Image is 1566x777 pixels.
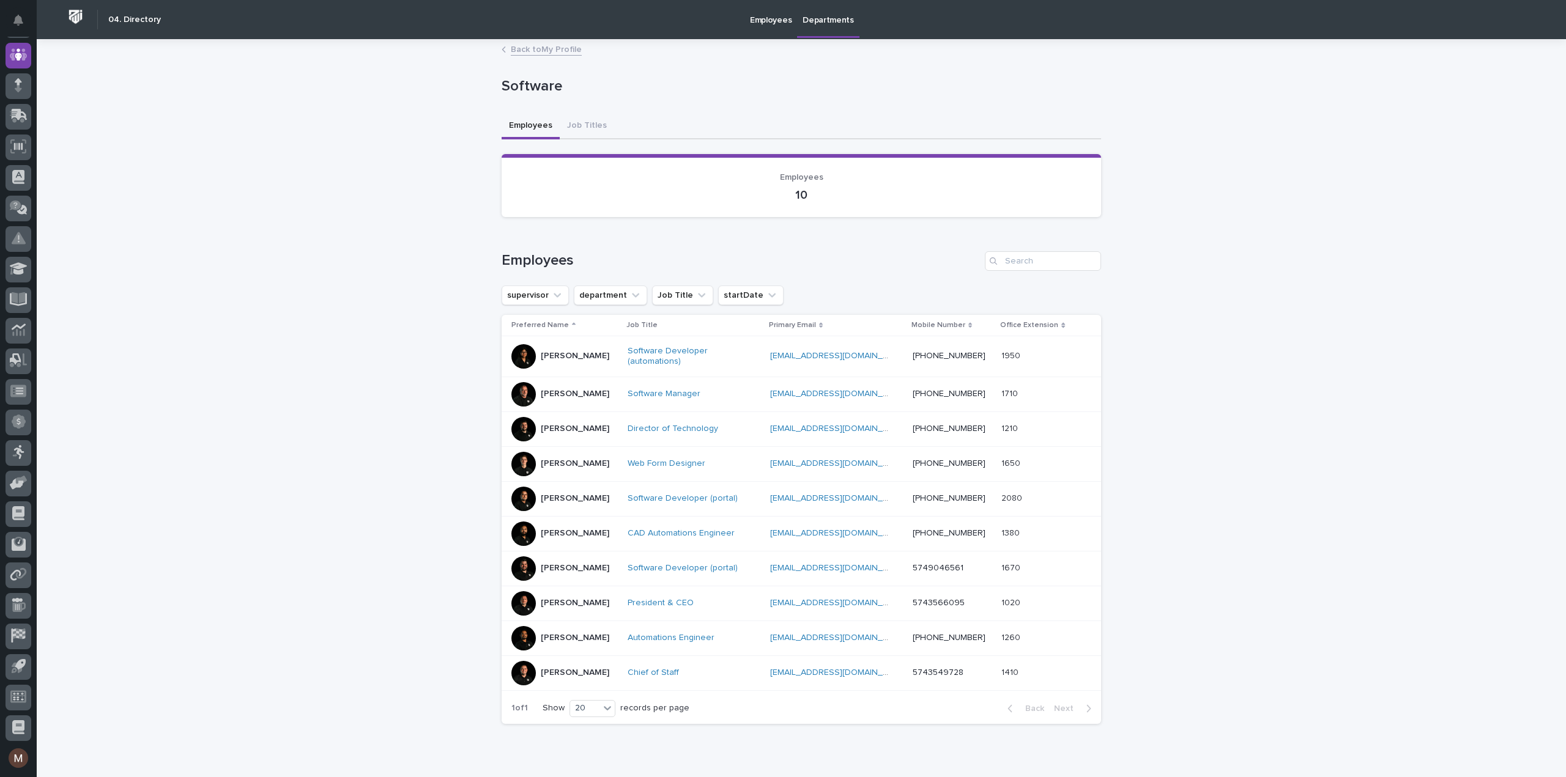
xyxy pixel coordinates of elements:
p: 1380 [1001,526,1022,539]
p: 1670 [1001,561,1023,573]
a: [PHONE_NUMBER] [913,633,985,642]
a: Software Manager [628,389,700,399]
tr: [PERSON_NAME]Software Developer (portal) [EMAIL_ADDRESS][DOMAIN_NAME] 574904656116701670 [502,551,1101,586]
p: Job Title [626,319,658,332]
p: [PERSON_NAME] [541,563,609,573]
tr: [PERSON_NAME]Chief of Staff [EMAIL_ADDRESS][DOMAIN_NAME] 574354972814101410 [502,655,1101,690]
a: [EMAIL_ADDRESS][DOMAIN_NAME] [770,598,908,607]
a: [EMAIL_ADDRESS][DOMAIN_NAME] [770,389,908,398]
p: [PERSON_NAME] [541,528,609,539]
a: CAD Automations Engineer [628,528,735,539]
h1: Employees [502,252,980,270]
p: [PERSON_NAME] [541,424,609,434]
a: Director of Technology [628,424,718,434]
tr: [PERSON_NAME]Software Developer (portal) [EMAIL_ADDRESS][DOMAIN_NAME] [PHONE_NUMBER]20802080 [502,481,1101,516]
a: [EMAIL_ADDRESS][DOMAIN_NAME] [770,529,908,537]
p: [PERSON_NAME] [541,668,609,678]
tr: [PERSON_NAME]President & CEO [EMAIL_ADDRESS][DOMAIN_NAME] 574356609510201020 [502,586,1101,620]
a: [PHONE_NUMBER] [913,494,985,503]
a: [PHONE_NUMBER] [913,424,985,433]
p: Office Extension [1000,319,1058,332]
span: Employees [780,173,823,182]
a: 5743549728 [913,668,963,677]
button: supervisor [502,285,569,305]
a: Software Developer (portal) [628,563,738,573]
a: [EMAIL_ADDRESS][DOMAIN_NAME] [770,352,908,360]
tr: [PERSON_NAME]Software Manager [EMAIL_ADDRESS][DOMAIN_NAME] [PHONE_NUMBER]17101710 [502,377,1101,411]
button: department [574,285,647,305]
a: [PHONE_NUMBER] [913,389,985,398]
p: 1260 [1001,630,1023,643]
a: [PHONE_NUMBER] [913,352,985,360]
tr: [PERSON_NAME]Web Form Designer [EMAIL_ADDRESS][DOMAIN_NAME] [PHONE_NUMBER]16501650 [502,446,1101,481]
p: 1410 [1001,665,1021,678]
a: [EMAIL_ADDRESS][DOMAIN_NAME] [770,668,908,677]
tr: [PERSON_NAME]Automations Engineer [EMAIL_ADDRESS][DOMAIN_NAME] [PHONE_NUMBER]12601260 [502,620,1101,655]
p: [PERSON_NAME] [541,633,609,643]
button: users-avatar [6,745,31,771]
p: Show [543,703,565,713]
input: Search [985,251,1101,271]
a: 5743566095 [913,598,965,607]
div: 20 [570,702,599,715]
a: Chief of Staff [628,668,679,678]
span: Back [1018,704,1044,713]
a: Web Form Designer [628,458,705,469]
a: [EMAIL_ADDRESS][DOMAIN_NAME] [770,424,908,433]
p: 1 of 1 [502,693,538,723]
button: Job Titles [560,114,614,139]
p: 1020 [1001,595,1023,608]
p: records per page [620,703,689,713]
a: President & CEO [628,598,694,608]
p: 1210 [1001,421,1020,434]
a: 5749046561 [913,564,963,572]
button: Back [998,703,1049,714]
p: [PERSON_NAME] [541,458,609,469]
p: [PERSON_NAME] [541,389,609,399]
button: startDate [718,285,784,305]
tr: [PERSON_NAME]Software Developer (automations) [EMAIL_ADDRESS][DOMAIN_NAME] [PHONE_NUMBER]19501950 [502,336,1101,377]
p: 1650 [1001,456,1023,469]
a: Software Developer (automations) [628,346,750,367]
a: [EMAIL_ADDRESS][DOMAIN_NAME] [770,459,908,468]
p: 10 [516,188,1086,202]
h2: 04. Directory [108,15,161,25]
p: [PERSON_NAME] [541,493,609,504]
a: [PHONE_NUMBER] [913,529,985,537]
button: Notifications [6,7,31,33]
a: [EMAIL_ADDRESS][DOMAIN_NAME] [770,494,908,503]
p: 1950 [1001,348,1023,361]
a: [EMAIL_ADDRESS][DOMAIN_NAME] [770,564,908,572]
a: Software Developer (portal) [628,493,738,504]
button: Job Title [652,285,713,305]
p: Preferred Name [511,319,569,332]
a: [PHONE_NUMBER] [913,459,985,468]
p: [PERSON_NAME] [541,598,609,608]
a: Automations Engineer [628,633,714,643]
p: Mobile Number [911,319,965,332]
p: [PERSON_NAME] [541,351,609,361]
tr: [PERSON_NAME]CAD Automations Engineer [EMAIL_ADDRESS][DOMAIN_NAME] [PHONE_NUMBER]13801380 [502,516,1101,551]
img: Workspace Logo [64,6,87,28]
tr: [PERSON_NAME]Director of Technology [EMAIL_ADDRESS][DOMAIN_NAME] [PHONE_NUMBER]12101210 [502,411,1101,446]
p: 2080 [1001,491,1025,504]
span: Next [1054,704,1081,713]
button: Employees [502,114,560,139]
button: Next [1049,703,1101,714]
p: Primary Email [769,319,816,332]
a: Back toMy Profile [511,42,582,56]
p: Software [502,78,1096,95]
p: 1710 [1001,386,1020,399]
div: Notifications [15,15,31,34]
a: [EMAIL_ADDRESS][DOMAIN_NAME] [770,633,908,642]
